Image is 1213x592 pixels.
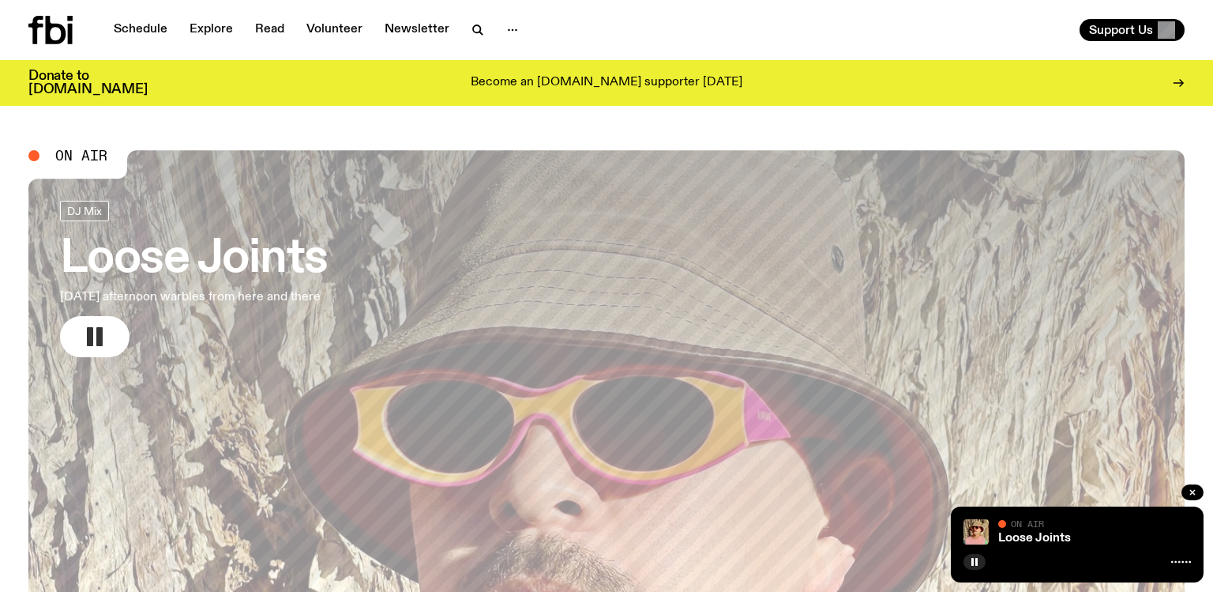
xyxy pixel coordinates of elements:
[297,19,372,41] a: Volunteer
[28,70,148,96] h3: Donate to [DOMAIN_NAME]
[1011,518,1044,529] span: On Air
[55,149,107,163] span: On Air
[375,19,459,41] a: Newsletter
[1080,19,1185,41] button: Support Us
[60,237,328,281] h3: Loose Joints
[60,288,328,307] p: [DATE] afternoon warbles from here and there
[963,519,989,545] img: Tyson stands in front of a paperbark tree wearing orange sunglasses, a suede bucket hat and a pin...
[471,76,742,90] p: Become an [DOMAIN_NAME] supporter [DATE]
[246,19,294,41] a: Read
[60,201,109,221] a: DJ Mix
[180,19,242,41] a: Explore
[1089,23,1153,37] span: Support Us
[60,201,328,357] a: Loose Joints[DATE] afternoon warbles from here and there
[998,532,1071,545] a: Loose Joints
[67,205,102,217] span: DJ Mix
[104,19,177,41] a: Schedule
